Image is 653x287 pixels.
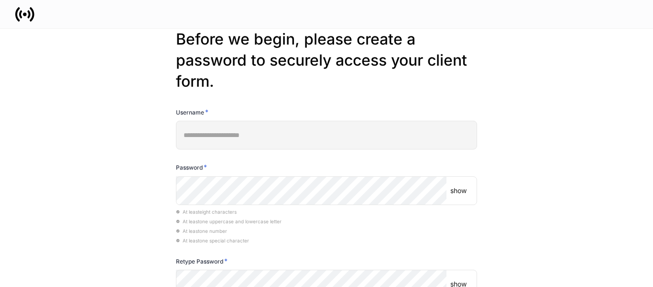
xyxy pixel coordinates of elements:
[176,162,207,172] h6: Password
[450,186,467,195] p: show
[176,218,282,224] span: At least one uppercase and lowercase letter
[176,228,227,234] span: At least one number
[176,209,237,215] span: At least eight characters
[176,256,228,266] h6: Retype Password
[176,238,249,243] span: At least one special character
[176,29,477,92] h2: Before we begin, please create a password to securely access your client form.
[176,107,208,117] h6: Username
